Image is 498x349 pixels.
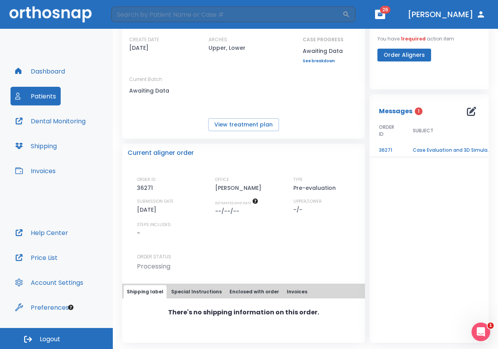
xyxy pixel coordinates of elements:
[303,36,344,43] p: CASE PROGRESS
[226,285,282,298] button: Enclosed with order
[284,285,310,298] button: Invoices
[129,86,199,95] p: Awaiting Data
[209,36,227,43] p: ARCHES
[215,176,229,183] p: OFFICE
[128,148,194,158] p: Current aligner order
[293,205,305,214] p: -/-
[137,253,359,260] p: ORDER STATUS
[11,248,62,267] button: Price List
[293,183,338,193] p: Pre-evaluation
[111,7,342,22] input: Search by Patient Name or Case #
[11,62,70,81] button: Dashboard
[293,176,303,183] p: TYPE
[137,198,174,205] p: SUBMISSION DATE
[11,298,74,317] button: Preferences
[377,49,431,61] button: Order Aligners
[293,198,322,205] p: UPPER/LOWER
[208,118,279,131] button: View treatment plan
[377,35,454,42] p: You have action item
[137,228,140,238] p: -
[40,335,60,344] span: Logout
[487,323,494,329] span: 1
[380,6,391,14] span: 26
[472,323,490,341] iframe: Intercom live chat
[168,285,225,298] button: Special Instructions
[137,205,159,214] p: [DATE]
[11,273,88,292] button: Account Settings
[137,221,170,228] p: STEPS INCLUDED
[415,107,423,115] span: 1
[124,285,167,298] button: Shipping label
[413,127,433,134] span: SUBJECT
[11,223,73,242] button: Help Center
[67,304,74,311] div: Tooltip anchor
[11,137,61,155] button: Shipping
[303,46,344,56] p: Awaiting Data
[215,183,264,193] p: [PERSON_NAME]
[129,36,159,43] p: CREATE DATE
[209,43,245,53] p: Upper, Lower
[370,144,403,157] td: 36271
[9,6,92,22] img: Orthosnap
[379,124,394,138] span: ORDER ID
[401,35,426,42] span: 1 required
[124,285,363,298] div: tabs
[129,76,199,83] p: Current Batch
[11,87,61,105] button: Patients
[303,59,344,63] a: See breakdown
[379,107,412,116] p: Messages
[137,176,155,183] p: ORDER ID
[11,161,60,180] button: Invoices
[137,262,170,271] p: Processing
[405,7,489,21] button: [PERSON_NAME]
[11,112,90,130] button: Dental Monitoring
[129,43,149,53] p: [DATE]
[168,308,319,317] p: There's no shipping information on this order.
[215,200,258,205] span: The date will be available after approving treatment plan
[215,207,242,216] p: --/--/--
[137,183,156,193] p: 36271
